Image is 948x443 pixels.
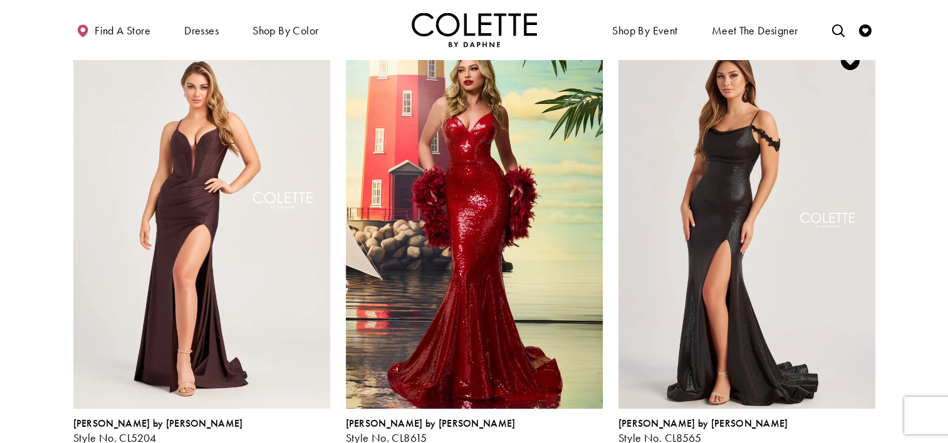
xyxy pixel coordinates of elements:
span: Shop By Event [609,13,680,47]
span: Dresses [184,24,219,37]
a: Find a store [73,13,154,47]
a: Check Wishlist [856,13,875,47]
span: [PERSON_NAME] by [PERSON_NAME] [73,417,243,430]
span: [PERSON_NAME] by [PERSON_NAME] [618,417,788,430]
a: Visit Colette by Daphne Style No. CL8615 Page [346,36,603,409]
img: Colette by Daphne [412,13,537,47]
span: Meet the designer [712,24,798,37]
a: Visit Colette by Daphne Style No. CL5204 Page [73,36,330,409]
a: Add to Wishlist [837,48,863,74]
a: Meet the designer [709,13,801,47]
a: Toggle search [828,13,847,47]
span: Dresses [181,13,222,47]
span: Shop by color [249,13,321,47]
span: Shop by color [253,24,318,37]
span: [PERSON_NAME] by [PERSON_NAME] [346,417,516,430]
a: Visit Home Page [412,13,537,47]
span: Find a store [95,24,150,37]
span: Shop By Event [612,24,677,37]
a: Visit Colette by Daphne Style No. CL8565 Page [618,36,875,409]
